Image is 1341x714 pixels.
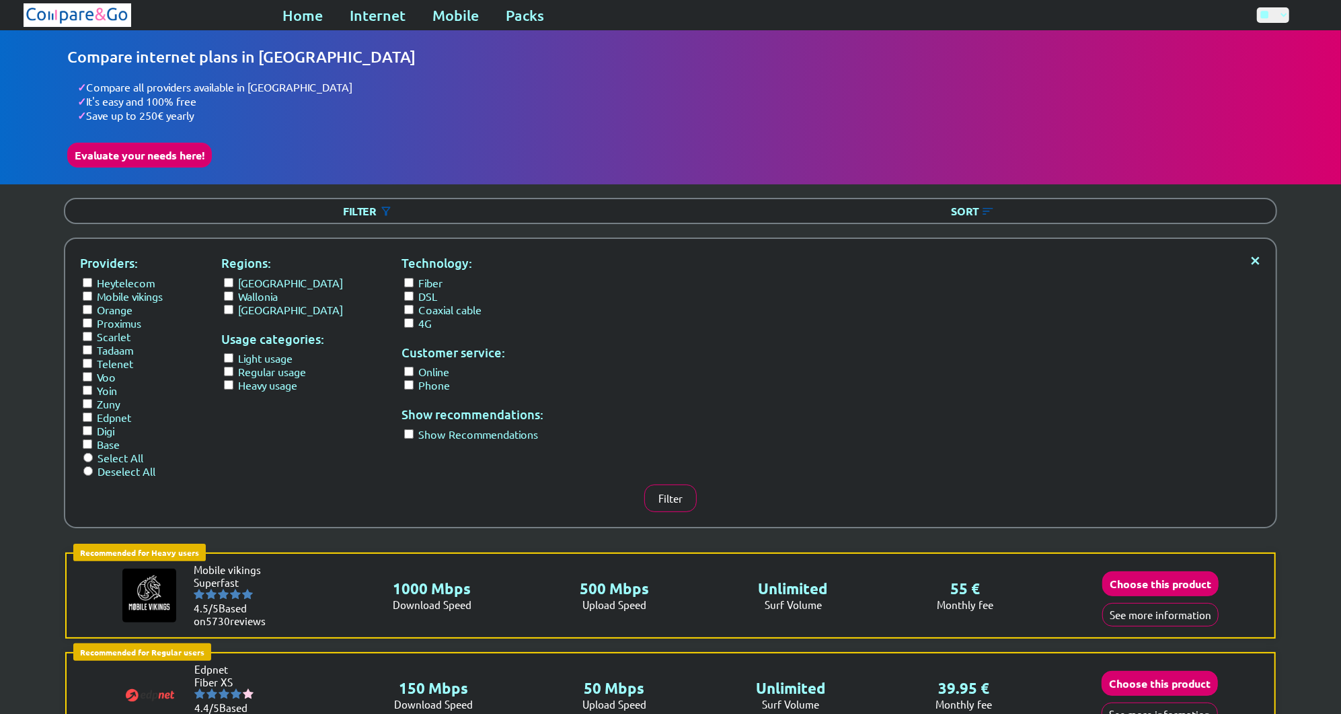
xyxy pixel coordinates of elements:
label: Orange [97,303,132,316]
p: Monthly fee [935,698,992,711]
a: Choose this product [1102,577,1219,590]
a: See more information [1102,608,1219,621]
img: starnr1 [194,589,204,600]
button: Choose this product [1102,671,1218,696]
label: Mobile vikings [97,289,163,303]
p: Show recommendations: [401,405,543,424]
span: 4.5/5 [194,602,219,614]
p: Usage categories: [221,330,343,349]
p: Providers: [80,254,163,273]
label: Base [97,437,120,451]
button: Evaluate your needs here! [67,143,212,168]
img: starnr5 [243,688,254,699]
span: 5730 [206,614,230,627]
label: Online [418,365,449,378]
li: Superfast [194,576,274,589]
label: Wallonia [238,289,278,303]
label: Zuny [97,397,120,410]
label: Regular usage [238,365,306,378]
label: DSL [418,289,437,303]
li: It's easy and 100% free [77,94,1274,108]
label: Proximus [97,316,141,330]
img: starnr4 [231,688,241,699]
label: [GEOGRAPHIC_DATA] [238,276,343,289]
img: starnr3 [219,688,229,699]
span: 4.4/5 [194,701,219,714]
img: starnr3 [218,589,229,600]
div: Filter [65,199,670,223]
label: Scarlet [97,330,130,343]
a: Choose this product [1102,677,1218,690]
label: Deselect All [98,464,155,478]
img: starnr2 [206,688,217,699]
p: Download Speed [393,598,471,611]
img: Logo of Mobile vikings [122,569,176,622]
label: Tadaam [97,343,133,357]
span: ✓ [77,108,86,122]
button: Choose this product [1102,571,1219,596]
img: starnr5 [242,589,253,600]
p: 1000 Mbps [393,579,471,598]
label: Edpnet [97,410,131,424]
a: Internet [350,6,406,25]
b: Recommended for Heavy users [80,547,199,558]
p: Customer service: [401,343,543,362]
img: starnr2 [206,589,217,600]
span: ✓ [77,80,86,94]
p: Download Speed [394,698,473,711]
span: × [1250,254,1261,264]
label: Digi [97,424,114,437]
label: Yoin [97,384,117,397]
p: 50 Mbps [582,679,646,698]
label: Voo [97,370,116,384]
p: Upload Speed [580,598,650,611]
b: Recommended for Regular users [80,647,204,657]
h1: Compare internet plans in [GEOGRAPHIC_DATA] [67,47,1274,67]
li: Mobile vikings [194,563,274,576]
p: Technology: [401,254,543,273]
p: Regions: [221,254,343,273]
a: Mobile [432,6,479,25]
p: Surf Volume [756,698,826,711]
p: Surf Volume [758,598,828,611]
label: Coaxial cable [418,303,482,316]
li: Compare all providers available in [GEOGRAPHIC_DATA] [77,80,1274,94]
p: Unlimited [756,679,826,698]
p: Upload Speed [582,698,646,711]
label: 4G [418,316,432,330]
button: See more information [1102,603,1219,627]
img: starnr4 [230,589,241,600]
a: Home [282,6,323,25]
li: Fiber XS [194,676,275,688]
label: Show Recommendations [418,427,538,441]
div: Sort [670,199,1276,223]
span: ✓ [77,94,86,108]
label: Heavy usage [238,378,297,392]
label: [GEOGRAPHIC_DATA] [238,303,343,316]
p: 39.95 € [938,679,989,698]
label: Heytelecom [97,276,155,289]
button: Filter [644,485,697,512]
label: Select All [98,451,143,464]
a: Packs [506,6,544,25]
p: Monthly fee [937,598,993,611]
p: 150 Mbps [394,679,473,698]
label: Telenet [97,357,133,370]
p: Unlimited [758,579,828,598]
label: Fiber [418,276,443,289]
li: Save up to 250€ yearly [77,108,1274,122]
li: Edpnet [194,663,275,676]
li: Based on reviews [194,602,274,627]
p: 55 € [950,579,980,598]
label: Phone [418,378,450,392]
img: Logo of Compare&Go [24,3,132,27]
img: starnr1 [194,688,205,699]
img: Button open the sorting menu [981,205,995,218]
p: 500 Mbps [580,579,650,598]
img: Button open the filtering menu [379,205,393,218]
label: Light usage [238,351,293,365]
